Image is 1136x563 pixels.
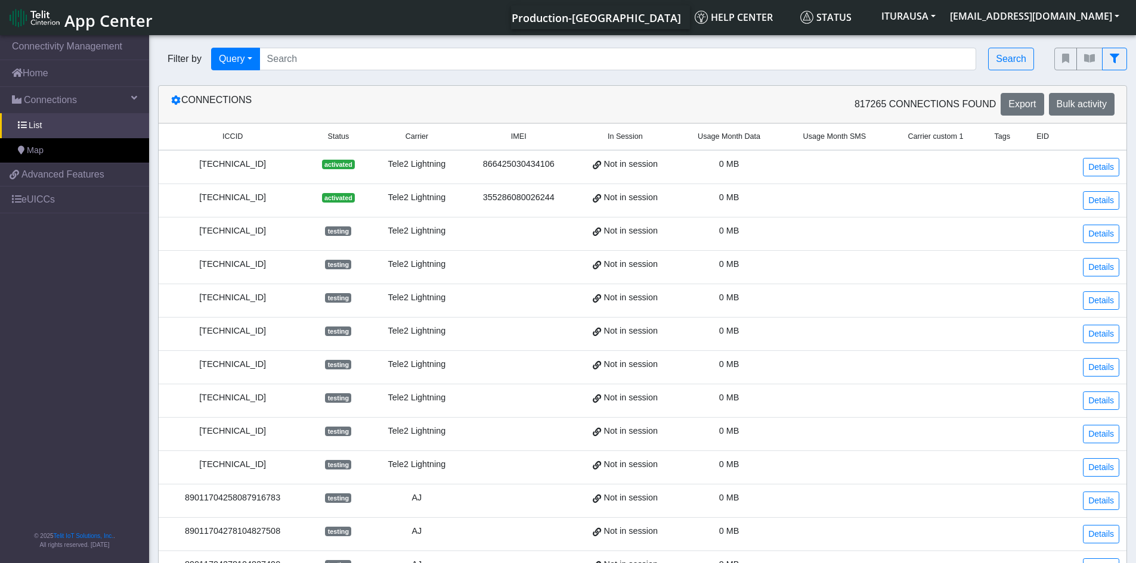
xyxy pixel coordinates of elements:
span: Usage Month SMS [803,131,866,142]
div: Tele2 Lightning [377,225,457,238]
span: testing [325,260,351,269]
a: Details [1083,291,1119,310]
div: Tele2 Lightning [377,391,457,405]
span: Not in session [604,191,658,204]
span: 817265 Connections found [855,97,996,111]
div: [TECHNICAL_ID] [166,358,299,371]
span: 0 MB [719,393,739,402]
a: Details [1083,458,1119,477]
span: 0 MB [719,526,739,536]
span: testing [325,326,351,336]
span: Not in session [604,391,658,405]
span: 0 MB [719,426,739,436]
span: In Session [608,131,643,142]
a: Details [1083,258,1119,276]
div: AJ [377,525,457,538]
a: Details [1083,525,1119,543]
div: Tele2 Lightning [377,325,457,338]
span: 0 MB [719,359,739,369]
span: activated [322,160,355,169]
button: Query [211,48,260,70]
span: testing [325,393,351,403]
div: [TECHNICAL_ID] [166,325,299,338]
span: Production-[GEOGRAPHIC_DATA] [512,11,681,25]
button: ITURAUSA [874,5,943,27]
span: testing [325,460,351,469]
div: Connections [162,93,643,116]
div: [TECHNICAL_ID] [166,391,299,405]
span: 0 MB [719,459,739,469]
span: activated [322,193,355,203]
span: Export [1008,99,1036,109]
a: Your current platform instance [511,5,680,29]
span: Carrier custom 1 [908,131,963,142]
span: 0 MB [719,192,739,202]
div: [TECHNICAL_ID] [166,158,299,171]
a: Details [1083,358,1119,377]
input: Search... [259,48,977,70]
span: App Center [64,10,153,32]
div: Tele2 Lightning [377,191,457,204]
span: Not in session [604,258,658,271]
div: Tele2 Lightning [377,158,457,171]
img: knowledge.svg [695,11,708,24]
div: Tele2 Lightning [377,425,457,438]
a: Details [1083,391,1119,410]
span: 0 MB [719,493,739,502]
span: Advanced Features [21,167,104,182]
a: Status [795,5,874,29]
span: Not in session [604,458,658,471]
button: Export [1001,93,1044,116]
div: 89011704278104827508 [166,525,299,538]
button: Bulk activity [1049,93,1115,116]
span: 0 MB [719,159,739,169]
div: AJ [377,492,457,505]
span: Status [800,11,852,24]
span: Usage Month Data [698,131,760,142]
a: Details [1083,158,1119,176]
span: Not in session [604,291,658,304]
span: Map [27,144,44,157]
div: [TECHNICAL_ID] [166,291,299,304]
div: Tele2 Lightning [377,458,457,471]
span: IMEI [511,131,527,142]
span: 0 MB [719,259,739,269]
div: 355286080026244 [471,191,567,204]
img: logo-telit-cinterion-gw-new.png [10,8,60,27]
div: [TECHNICAL_ID] [166,191,299,204]
div: fitlers menu [1054,48,1127,70]
a: Details [1083,191,1119,210]
button: Search [988,48,1034,70]
a: App Center [10,5,151,30]
span: Not in session [604,158,658,171]
a: Details [1083,225,1119,243]
span: Carrier [406,131,428,142]
span: Tags [994,131,1010,142]
span: testing [325,360,351,369]
span: 0 MB [719,326,739,335]
div: Tele2 Lightning [377,358,457,371]
span: List [29,119,42,132]
span: Not in session [604,358,658,371]
div: Tele2 Lightning [377,291,457,304]
span: testing [325,493,351,503]
a: Help center [690,5,795,29]
span: Connections [24,93,77,107]
div: [TECHNICAL_ID] [166,458,299,471]
img: status.svg [800,11,813,24]
a: Telit IoT Solutions, Inc. [54,533,113,539]
span: EID [1036,131,1049,142]
span: Help center [695,11,773,24]
div: [TECHNICAL_ID] [166,225,299,238]
span: testing [325,293,351,303]
div: 866425030434106 [471,158,567,171]
span: testing [325,527,351,536]
div: [TECHNICAL_ID] [166,258,299,271]
div: 89011704258087916783 [166,492,299,505]
span: Not in session [604,492,658,505]
span: Not in session [604,425,658,438]
span: Not in session [604,525,658,538]
span: 0 MB [719,293,739,302]
span: Filter by [158,52,211,66]
span: 0 MB [719,226,739,235]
